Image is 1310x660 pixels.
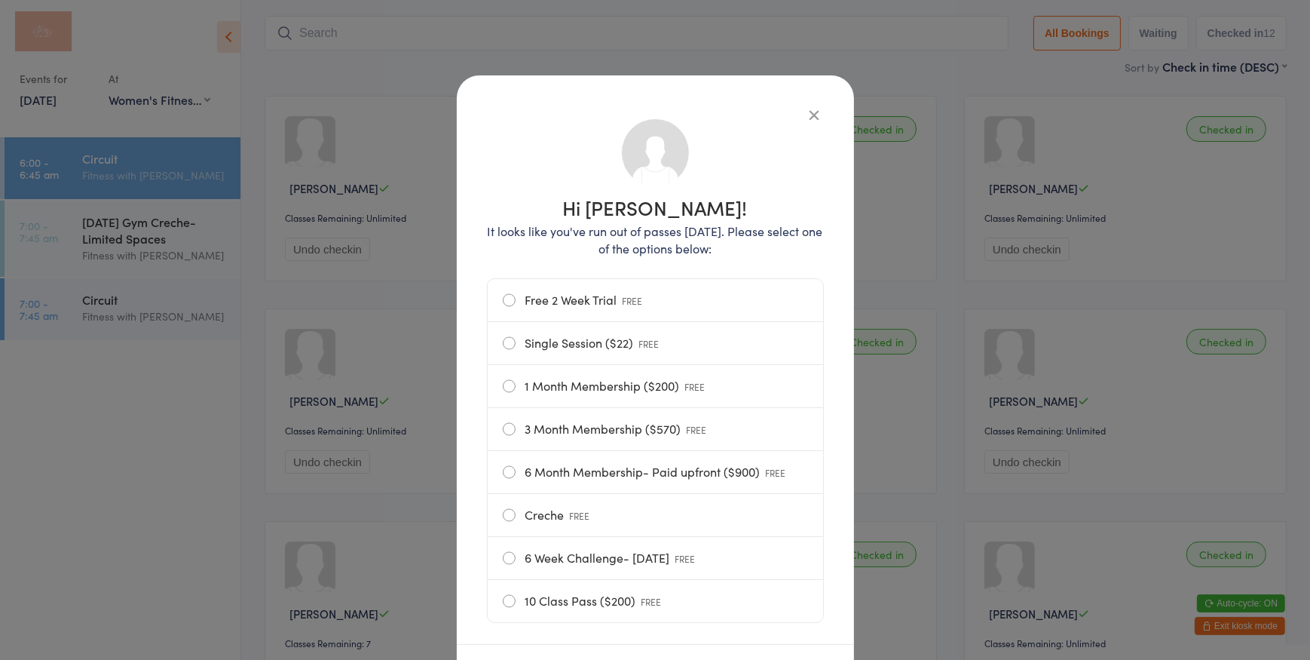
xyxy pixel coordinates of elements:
[766,466,786,479] span: FREE
[675,552,696,565] span: FREE
[623,294,643,307] span: FREE
[503,494,808,536] label: Creche
[503,408,808,450] label: 3 Month Membership ($570)
[503,365,808,407] label: 1 Month Membership ($200)
[685,380,706,393] span: FREE
[641,595,662,608] span: FREE
[487,223,824,257] p: It looks like you've run out of passes [DATE]. Please select one of the options below:
[487,198,824,217] h1: Hi [PERSON_NAME]!
[687,423,707,436] span: FREE
[639,337,660,350] span: FREE
[503,580,808,622] label: 10 Class Pass ($200)
[503,322,808,364] label: Single Session ($22)
[620,118,690,188] img: no_photo.png
[503,451,808,493] label: 6 Month Membership- Paid upfront ($900)
[570,509,590,522] span: FREE
[503,279,808,321] label: Free 2 Week Trial
[503,537,808,579] label: 6 Week Challenge- [DATE]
